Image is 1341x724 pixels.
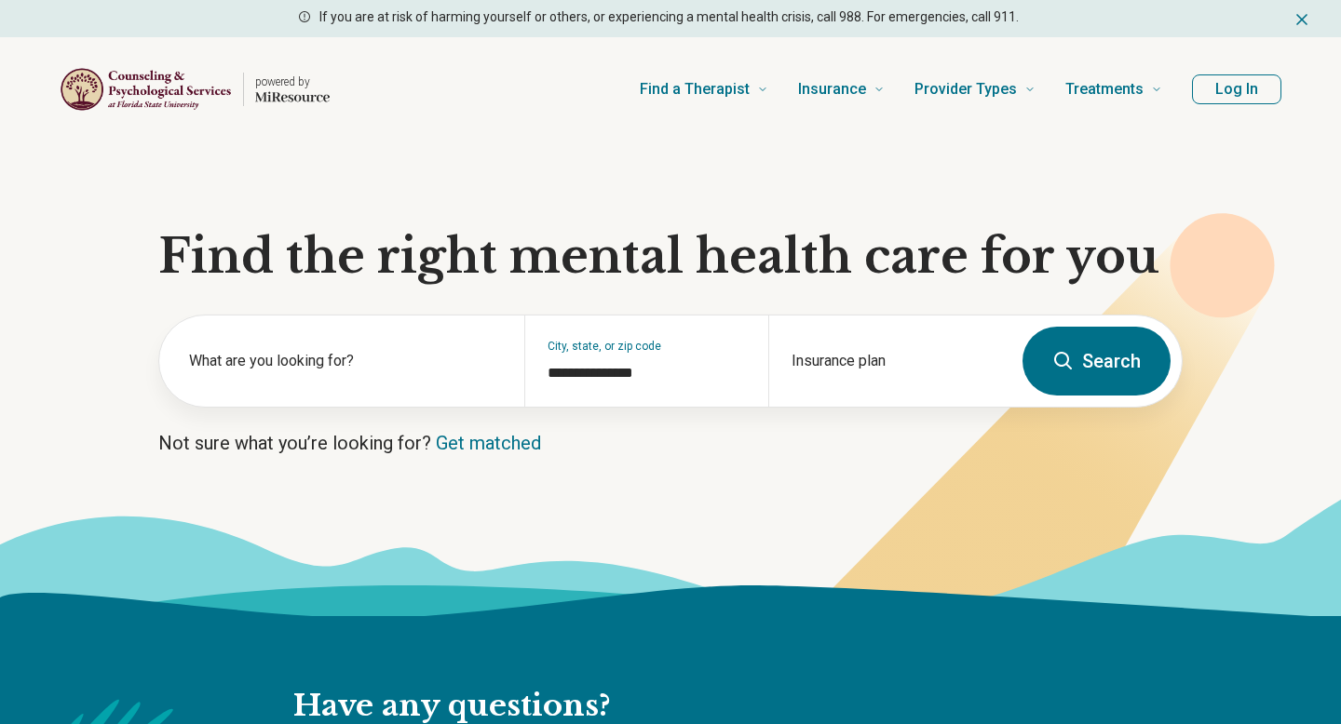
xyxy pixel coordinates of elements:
p: If you are at risk of harming yourself or others, or experiencing a mental health crisis, call 98... [319,7,1019,27]
a: Home page [60,60,330,119]
label: What are you looking for? [189,350,502,372]
h1: Find the right mental health care for you [158,229,1183,285]
a: Get matched [436,432,541,454]
span: Insurance [798,76,866,102]
span: Provider Types [914,76,1017,102]
a: Treatments [1065,52,1162,127]
span: Treatments [1065,76,1144,102]
button: Search [1023,327,1171,396]
a: Find a Therapist [640,52,768,127]
span: Find a Therapist [640,76,750,102]
p: Not sure what you’re looking for? [158,430,1183,456]
a: Insurance [798,52,885,127]
button: Dismiss [1293,7,1311,30]
button: Log In [1192,74,1281,104]
a: Provider Types [914,52,1036,127]
p: powered by [255,74,330,89]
